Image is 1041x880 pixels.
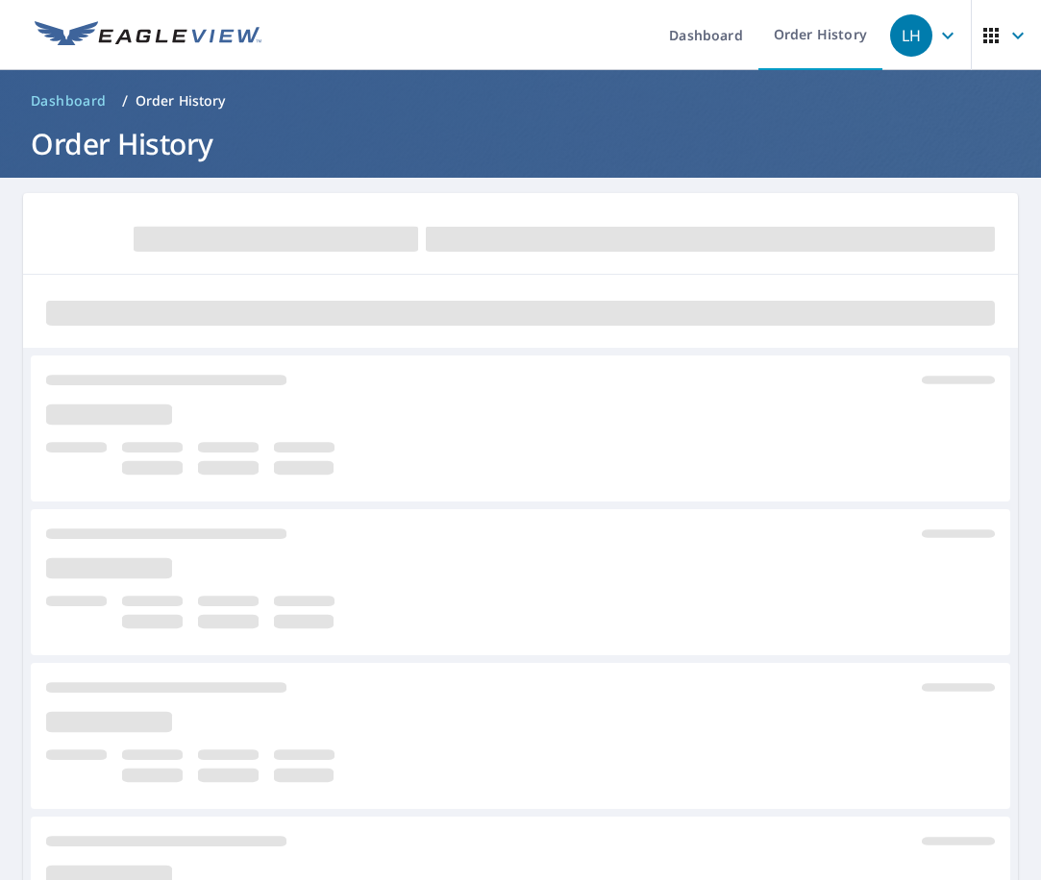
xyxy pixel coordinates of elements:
[23,86,114,116] a: Dashboard
[136,91,226,110] p: Order History
[23,124,1018,163] h1: Order History
[122,89,128,112] li: /
[23,86,1018,116] nav: breadcrumb
[890,14,932,57] div: LH
[35,21,261,50] img: EV Logo
[31,91,107,110] span: Dashboard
